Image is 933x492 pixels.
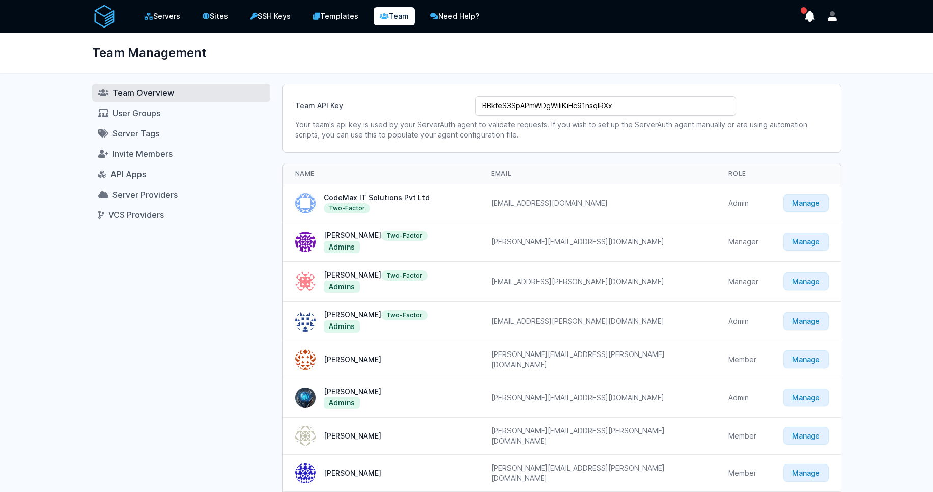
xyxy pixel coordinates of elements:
[381,310,428,320] span: Two-Factor
[479,302,716,341] td: [EMAIL_ADDRESS][PERSON_NAME][DOMAIN_NAME]
[716,163,771,184] th: Role
[324,354,381,365] div: [PERSON_NAME]
[716,418,771,455] td: Member
[92,124,270,143] a: Server Tags
[324,431,381,441] div: [PERSON_NAME]
[783,312,829,330] a: Manage
[112,88,174,98] span: Team Overview
[295,271,316,292] img: Rahul Raikar
[112,128,159,139] span: Server Tags
[716,222,771,262] td: Manager
[716,455,771,492] td: Member
[112,108,160,118] span: User Groups
[243,6,298,26] a: SSH Keys
[324,320,360,333] a: Admins
[110,169,146,179] span: API Apps
[92,84,270,102] a: Team Overview
[295,97,468,111] label: Team API Key
[324,397,360,409] a: Admins
[479,341,716,378] td: [PERSON_NAME][EMAIL_ADDRESS][PERSON_NAME][DOMAIN_NAME]
[324,387,381,397] div: [PERSON_NAME]
[295,349,316,370] img: Blanca Rebello
[295,120,829,140] p: Your team's api key is used by your ServerAuth agent to validate requests. If you wish to set up ...
[295,193,316,213] img: CodeMax IT Solutions Pvt Ltd
[295,311,316,332] img: Ajay Pareek
[283,163,479,184] th: Name
[783,350,829,368] a: Manage
[783,272,829,290] a: Manage
[295,232,316,252] img: Roney Dsilva
[783,427,829,445] a: Manage
[92,41,207,65] h1: Team Management
[195,6,235,26] a: Sites
[381,270,428,281] span: Two-Factor
[137,6,187,26] a: Servers
[324,193,467,213] div: CodeMax IT Solutions Pvt Ltd
[324,281,360,293] a: Admins
[381,231,428,241] span: Two-Factor
[479,262,716,302] td: [EMAIL_ADDRESS][PERSON_NAME][DOMAIN_NAME]
[295,426,316,446] img: Karen Lobo
[92,165,270,183] a: API Apps
[92,104,270,122] a: User Groups
[423,6,487,26] a: Need Help?
[783,233,829,251] a: Manage
[783,194,829,212] a: Manage
[716,302,771,341] td: Admin
[92,206,270,224] a: VCS Providers
[479,418,716,455] td: [PERSON_NAME][EMAIL_ADDRESS][PERSON_NAME][DOMAIN_NAME]
[716,341,771,378] td: Member
[783,464,829,482] a: Manage
[324,203,370,213] span: Two-Factor
[324,270,428,281] div: [PERSON_NAME]
[479,222,716,262] td: [PERSON_NAME][EMAIL_ADDRESS][DOMAIN_NAME]
[112,149,173,159] span: Invite Members
[324,230,428,241] div: [PERSON_NAME]
[783,389,829,406] a: Manage
[374,7,415,25] a: Team
[479,455,716,492] td: [PERSON_NAME][EMAIL_ADDRESS][PERSON_NAME][DOMAIN_NAME]
[716,184,771,222] td: Admin
[479,378,716,418] td: [PERSON_NAME][EMAIL_ADDRESS][DOMAIN_NAME]
[295,388,316,408] img: Mayur Virkar
[324,468,381,478] div: [PERSON_NAME]
[801,7,807,14] span: has unread notifications
[479,163,716,184] th: Email
[295,463,316,483] img: Samata Kandolkar
[112,189,178,200] span: Server Providers
[801,7,819,25] button: show notifications
[823,7,841,25] button: User menu
[92,4,117,29] img: serverAuth logo
[716,378,771,418] td: Admin
[108,210,164,220] span: VCS Providers
[479,184,716,222] td: [EMAIL_ADDRESS][DOMAIN_NAME]
[324,241,360,253] a: Admins
[324,310,428,320] div: [PERSON_NAME]
[306,6,365,26] a: Templates
[92,145,270,163] a: Invite Members
[716,262,771,302] td: Manager
[92,185,270,204] a: Server Providers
